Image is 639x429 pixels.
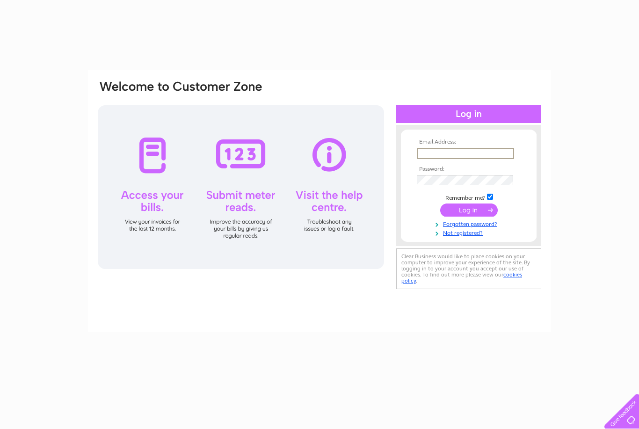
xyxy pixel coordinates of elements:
a: Forgotten password? [417,219,523,228]
a: cookies policy [401,271,522,284]
td: Remember me? [414,192,523,202]
a: Not registered? [417,228,523,237]
th: Email Address: [414,139,523,145]
input: Submit [440,204,498,217]
th: Password: [414,166,523,173]
div: Clear Business would like to place cookies on your computer to improve your experience of the sit... [396,248,541,289]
